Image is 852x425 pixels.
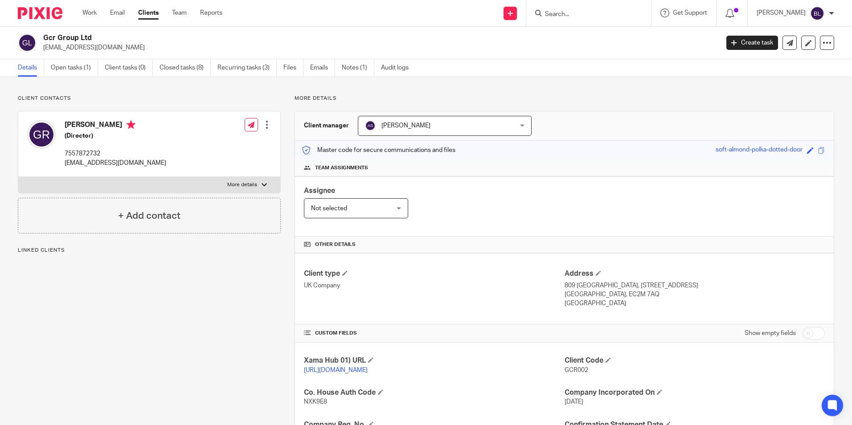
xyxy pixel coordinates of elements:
h4: Client Code [565,356,825,365]
h3: Client manager [304,121,349,130]
img: Pixie [18,7,62,19]
a: Create task [726,36,778,50]
p: More details [227,181,257,188]
a: Email [110,8,125,17]
a: Reports [200,8,222,17]
span: Assignee [304,187,335,194]
h4: Co. House Auth Code [304,388,564,397]
span: Not selected [311,205,347,212]
p: 7557872732 [65,149,166,158]
h4: CUSTOM FIELDS [304,330,564,337]
a: Client tasks (0) [105,59,153,77]
i: Primary [127,120,135,129]
a: Emails [310,59,335,77]
span: Other details [315,241,356,248]
span: Get Support [673,10,707,16]
p: [PERSON_NAME] [757,8,806,17]
h4: + Add contact [118,209,180,223]
img: svg%3E [810,6,824,20]
img: svg%3E [365,120,376,131]
label: Show empty fields [745,329,796,338]
h4: Address [565,269,825,278]
p: 809 [GEOGRAPHIC_DATA], [STREET_ADDRESS] [565,281,825,290]
span: GCR002 [565,367,588,373]
p: Linked clients [18,247,281,254]
a: Open tasks (1) [51,59,98,77]
span: Team assignments [315,164,368,172]
input: Search [544,11,624,19]
h4: Xama Hub 01) URL [304,356,564,365]
p: Master code for secure communications and files [302,146,455,155]
p: [EMAIL_ADDRESS][DOMAIN_NAME] [43,43,713,52]
p: UK Company [304,281,564,290]
a: Notes (1) [342,59,374,77]
a: Audit logs [381,59,415,77]
h4: Company Incorporated On [565,388,825,397]
p: [GEOGRAPHIC_DATA] [565,299,825,308]
h2: Gcr Group Ltd [43,33,579,43]
a: Team [172,8,187,17]
p: [EMAIL_ADDRESS][DOMAIN_NAME] [65,159,166,168]
span: NXK9E8 [304,399,327,405]
p: [GEOGRAPHIC_DATA], EC2M 7AQ [565,290,825,299]
a: Details [18,59,44,77]
h4: Client type [304,269,564,278]
a: Clients [138,8,159,17]
span: [PERSON_NAME] [381,123,430,129]
a: Work [82,8,97,17]
p: More details [295,95,834,102]
h5: (Director) [65,131,166,140]
h4: [PERSON_NAME] [65,120,166,131]
a: Files [283,59,303,77]
img: svg%3E [27,120,56,149]
a: Closed tasks (8) [160,59,211,77]
div: soft-almond-polka-dotted-door [716,145,803,155]
span: [DATE] [565,399,583,405]
p: Client contacts [18,95,281,102]
a: Recurring tasks (3) [217,59,277,77]
a: [URL][DOMAIN_NAME] [304,367,368,373]
img: svg%3E [18,33,37,52]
